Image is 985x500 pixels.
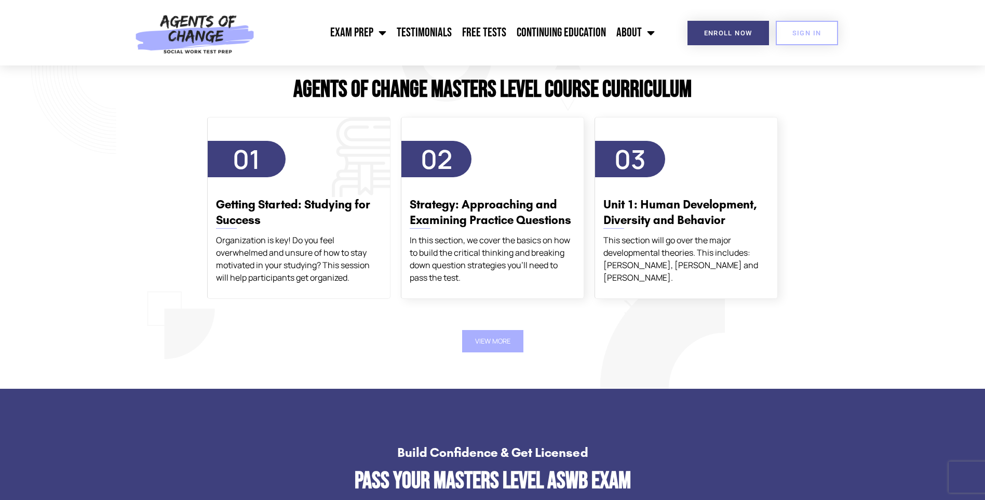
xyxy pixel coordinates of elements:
[776,21,838,45] a: SIGN IN
[216,197,382,228] h3: Getting Started: Studying for Success
[410,197,575,228] h3: Strategy: Approaching and Examining Practice Questions
[611,20,660,46] a: About
[462,330,523,352] button: View More
[614,141,646,177] span: 03
[511,20,611,46] a: Continuing Education
[216,234,382,284] div: Organization is key! Do you feel overwhelmed and unsure of how to stay motivated in your studying...
[457,20,511,46] a: Free Tests
[202,78,784,101] h2: Agents of Change Masters Level Course Curriculum
[410,234,575,284] div: In this section, we cover the basics on how to build the critical thinking and breaking down ques...
[392,20,457,46] a: Testimonials
[233,141,260,177] span: 01
[687,21,769,45] a: Enroll Now
[603,197,769,228] h3: Unit 1: Human Development, Diversity and Behavior
[603,234,769,284] div: This section will go over the major developmental theories. This includes: [PERSON_NAME], [PERSON...
[57,446,928,459] h4: Build Confidence & Get Licensed
[792,30,821,36] span: SIGN IN
[704,30,752,36] span: Enroll Now
[260,20,660,46] nav: Menu
[57,469,928,493] h2: Pass Your Masters Level ASWB Exam
[325,20,392,46] a: Exam Prep
[421,141,452,177] span: 02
